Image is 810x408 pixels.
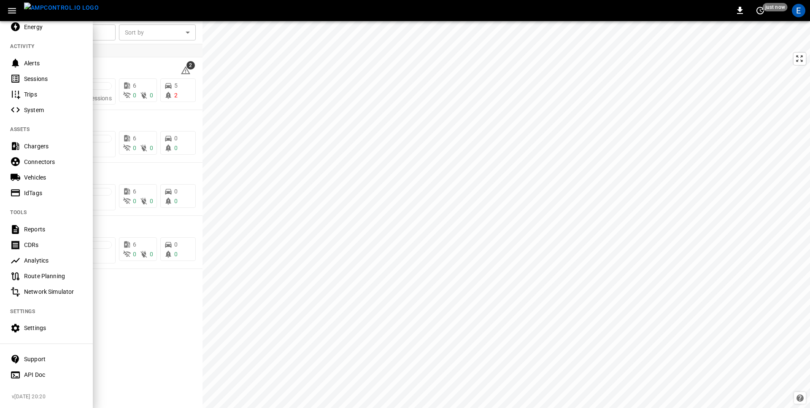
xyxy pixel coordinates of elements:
div: Energy [24,23,83,31]
div: System [24,106,83,114]
div: Sessions [24,75,83,83]
div: Network Simulator [24,287,83,296]
div: Settings [24,324,83,332]
div: Trips [24,90,83,99]
span: v [DATE] 20:20 [12,393,86,401]
div: IdTags [24,189,83,197]
div: CDRs [24,241,83,249]
img: ampcontrol.io logo [24,3,99,13]
div: Vehicles [24,173,83,182]
div: Reports [24,225,83,234]
button: set refresh interval [753,4,767,17]
div: Alerts [24,59,83,67]
div: Connectors [24,158,83,166]
div: Analytics [24,256,83,265]
div: API Doc [24,370,83,379]
span: just now [763,3,788,11]
div: profile-icon [792,4,805,17]
div: Chargers [24,142,83,150]
div: Support [24,355,83,363]
div: Route Planning [24,272,83,280]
